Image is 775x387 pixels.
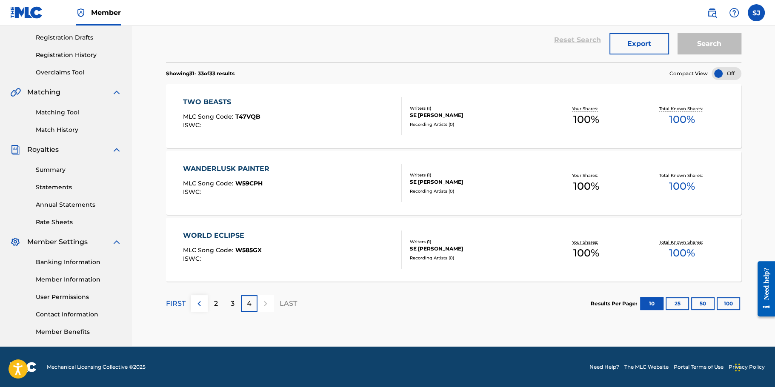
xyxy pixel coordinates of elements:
span: 100 % [573,112,599,127]
img: Top Rightsholder [76,8,86,18]
p: FIRST [166,299,186,309]
iframe: Chat Widget [732,346,775,387]
div: WANDERLUSK PAINTER [183,164,274,174]
a: Member Benefits [36,327,122,336]
span: T47VQB [235,113,260,120]
span: ISWC : [183,188,203,196]
p: Your Shares: [572,239,600,245]
img: expand [112,145,122,155]
button: 25 [666,297,689,310]
a: Statements [36,183,122,192]
a: WORLD ECLIPSEMLC Song Code:W585GXISWC:Writers (1)SE [PERSON_NAME]Recording Artists (0)Your Shares... [166,218,741,282]
div: Recording Artists ( 0 ) [410,188,538,194]
span: Mechanical Licensing Collective © 2025 [47,363,146,371]
div: SE [PERSON_NAME] [410,245,538,253]
img: search [707,8,717,18]
span: 100 % [669,112,695,127]
p: 2 [214,299,218,309]
img: expand [112,237,122,247]
div: Writers ( 1 ) [410,239,538,245]
img: MLC Logo [10,6,43,19]
div: Recording Artists ( 0 ) [410,121,538,128]
a: Match History [36,125,122,134]
img: Matching [10,87,21,97]
span: Member [91,8,121,17]
img: left [194,299,204,309]
p: Total Known Shares: [659,105,705,112]
a: Member Information [36,275,122,284]
a: Registration Drafts [36,33,122,42]
p: Showing 31 - 33 of 33 results [166,70,235,77]
div: Recording Artists ( 0 ) [410,255,538,261]
img: expand [112,87,122,97]
div: SE [PERSON_NAME] [410,111,538,119]
img: help [729,8,739,18]
a: Need Help? [589,363,619,371]
p: Your Shares: [572,172,600,179]
span: 100 % [669,245,695,261]
div: TWO BEASTS [183,97,260,107]
p: LAST [280,299,297,309]
span: W59CPH [235,179,263,187]
button: 50 [691,297,715,310]
span: 100 % [573,245,599,261]
div: SE [PERSON_NAME] [410,178,538,186]
div: Writers ( 1 ) [410,105,538,111]
span: Royalties [27,145,59,155]
a: User Permissions [36,293,122,302]
div: Writers ( 1 ) [410,172,538,178]
a: Registration History [36,51,122,60]
img: logo [10,362,37,372]
span: W585GX [235,246,262,254]
span: 100 % [573,179,599,194]
button: Export [609,33,669,54]
div: 채팅 위젯 [732,346,775,387]
p: Total Known Shares: [659,239,705,245]
span: MLC Song Code : [183,246,235,254]
span: Member Settings [27,237,88,247]
span: MLC Song Code : [183,113,235,120]
button: 10 [640,297,663,310]
p: Your Shares: [572,105,600,112]
span: ISWC : [183,121,203,129]
div: Help [726,4,743,21]
a: TWO BEASTSMLC Song Code:T47VQBISWC:Writers (1)SE [PERSON_NAME]Recording Artists (0)Your Shares:10... [166,84,741,148]
a: Matching Tool [36,108,122,117]
div: WORLD ECLIPSE [183,230,262,241]
a: Annual Statements [36,200,122,209]
p: 4 [247,299,252,309]
div: 드래그 [735,355,740,380]
span: ISWC : [183,255,203,262]
span: Compact View [669,70,708,77]
a: The MLC Website [624,363,669,371]
a: Privacy Policy [729,363,765,371]
span: 100 % [669,179,695,194]
a: Contact Information [36,310,122,319]
a: Public Search [704,4,721,21]
p: Total Known Shares: [659,172,705,179]
button: 100 [717,297,740,310]
a: Overclaims Tool [36,68,122,77]
a: WANDERLUSK PAINTERMLC Song Code:W59CPHISWC:Writers (1)SE [PERSON_NAME]Recording Artists (0)Your S... [166,151,741,215]
p: 3 [231,299,235,309]
span: MLC Song Code : [183,179,235,187]
a: Portal Terms of Use [674,363,724,371]
a: Summary [36,165,122,174]
a: Rate Sheets [36,218,122,227]
img: Member Settings [10,237,20,247]
span: Matching [27,87,60,97]
a: Banking Information [36,258,122,267]
div: User Menu [748,4,765,21]
img: Royalties [10,145,20,155]
iframe: Resource Center [751,255,775,323]
p: Results Per Page: [591,300,639,307]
